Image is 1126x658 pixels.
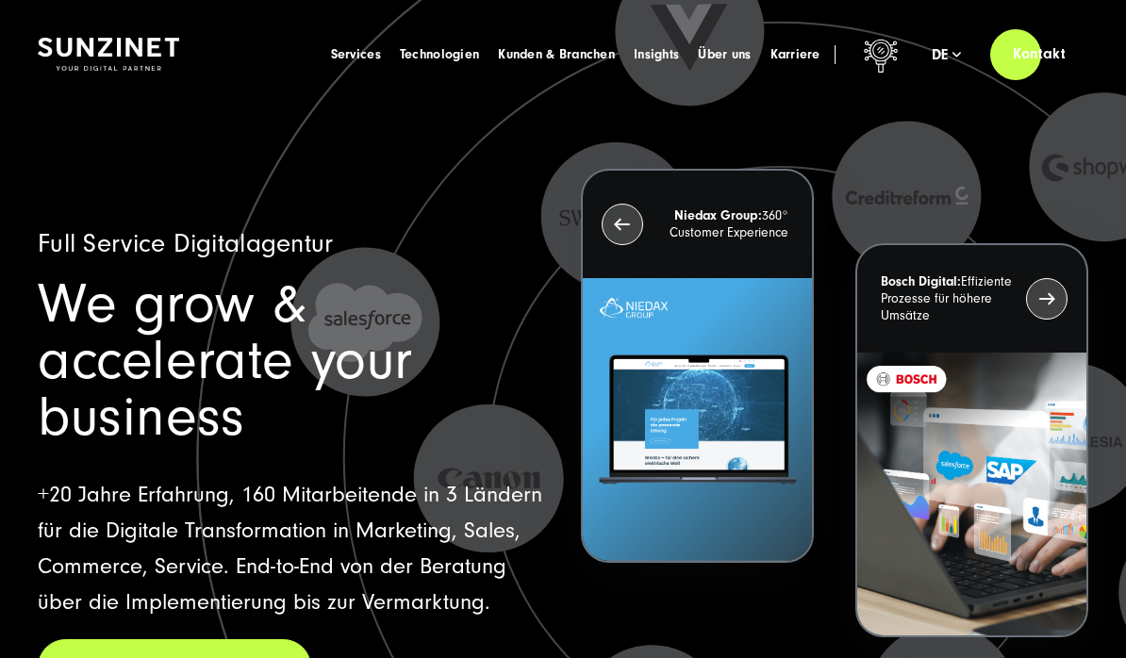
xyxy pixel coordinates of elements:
[855,243,1089,637] button: Bosch Digital:Effiziente Prozesse für höhere Umsätze BOSCH - Kundeprojekt - Digital Transformatio...
[583,278,813,561] img: Letztes Projekt von Niedax. Ein Laptop auf dem die Niedax Website geöffnet ist, auf blauem Hinter...
[990,27,1088,81] a: Kontakt
[634,45,679,64] a: Insights
[400,45,479,64] a: Technologien
[857,353,1087,635] img: BOSCH - Kundeprojekt - Digital Transformation Agentur SUNZINET
[38,477,545,620] p: +20 Jahre Erfahrung, 160 Mitarbeitende in 3 Ländern für die Digitale Transformation in Marketing,...
[331,45,381,64] a: Services
[932,45,962,64] div: de
[498,45,615,64] a: Kunden & Branchen
[38,276,545,446] h1: We grow & accelerate your business
[654,207,789,241] p: 360° Customer Experience
[674,208,762,223] strong: Niedax Group:
[881,274,961,289] strong: Bosch Digital:
[38,229,334,258] span: Full Service Digitalagentur
[698,45,751,64] a: Über uns
[881,273,1017,324] p: Effiziente Prozesse für höhere Umsätze
[38,38,179,71] img: SUNZINET Full Service Digital Agentur
[770,45,820,64] a: Karriere
[581,169,815,563] button: Niedax Group:360° Customer Experience Letztes Projekt von Niedax. Ein Laptop auf dem die Niedax W...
